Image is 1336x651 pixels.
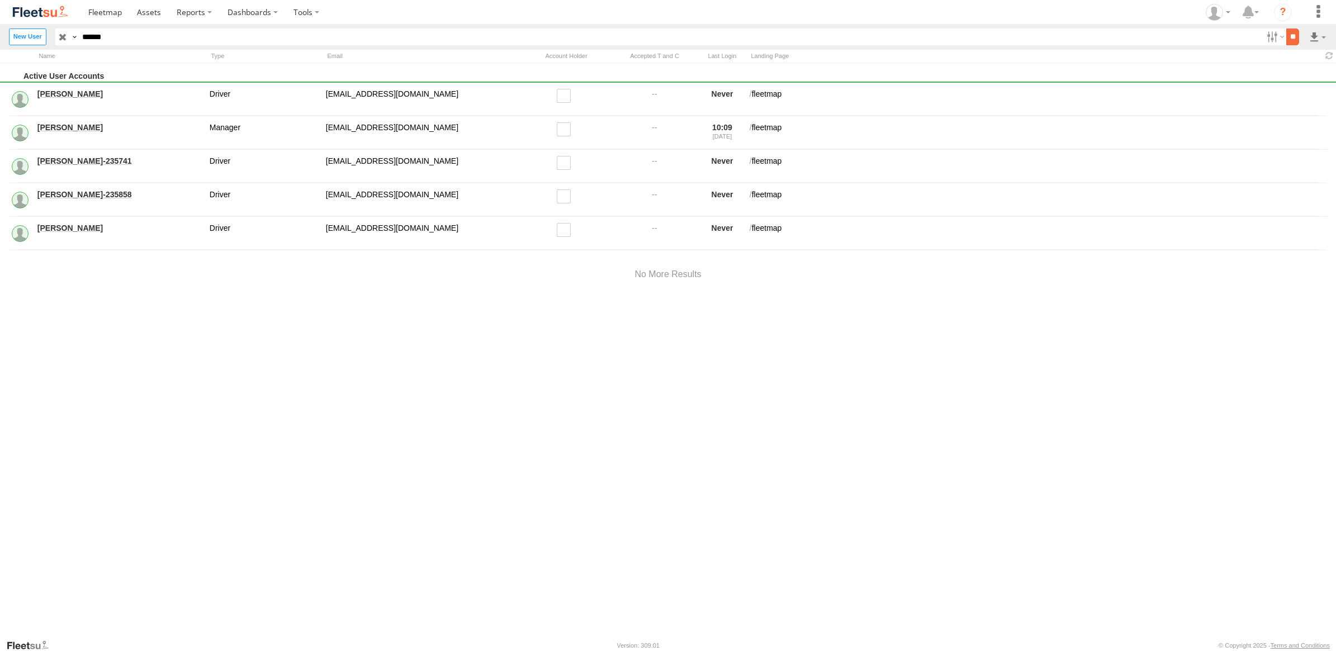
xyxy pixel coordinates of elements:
a: [PERSON_NAME]-235858 [37,189,202,199]
div: Last Login [701,51,743,61]
i: ? [1274,3,1292,21]
label: Read only [557,89,576,103]
label: Read only [557,156,576,170]
label: Create New User [9,28,46,45]
div: Driver [208,188,320,212]
a: Terms and Conditions [1271,642,1330,649]
div: Version: 309.01 [617,642,660,649]
div: 10:09 [DATE] [701,121,743,145]
label: Read only [557,223,576,237]
div: 165674@aramex.com [324,221,520,245]
div: Account Holder [524,51,608,61]
div: Nizarudeen Shajahan [1202,4,1234,21]
div: Name [36,51,203,61]
a: [PERSON_NAME] [37,122,202,132]
div: fleetmap [748,121,1327,145]
label: Search Filter Options [1262,28,1286,45]
a: [PERSON_NAME]-235741 [37,156,202,166]
a: [PERSON_NAME] [37,223,202,233]
div: Manager [208,121,320,145]
div: 209019@aramex.com [324,154,520,178]
label: Search Query [70,28,79,45]
div: 209710@aramex.com [324,188,520,212]
div: fleetmap [748,221,1327,245]
label: Read only [557,189,576,203]
div: Email [324,51,520,61]
label: Read only [557,122,576,136]
div: Driver [208,154,320,178]
div: Landing Page [748,51,1318,61]
div: fleetmap [748,188,1327,212]
img: fleetsu-logo-horizontal.svg [11,4,69,20]
span: Refresh [1323,51,1336,61]
label: Export results as... [1308,28,1327,45]
div: © Copyright 2025 - [1219,642,1330,649]
div: fleetmap [748,87,1327,111]
div: 57192@aramex.com [324,87,520,111]
a: Visit our Website [6,640,58,651]
div: Driver [208,87,320,111]
div: Has user accepted Terms and Conditions [613,51,697,61]
div: Type [208,51,320,61]
div: Driver [208,221,320,245]
div: fleetmap [748,154,1327,178]
div: Dawood@aramex.com [324,121,520,145]
a: [PERSON_NAME] [37,89,202,99]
